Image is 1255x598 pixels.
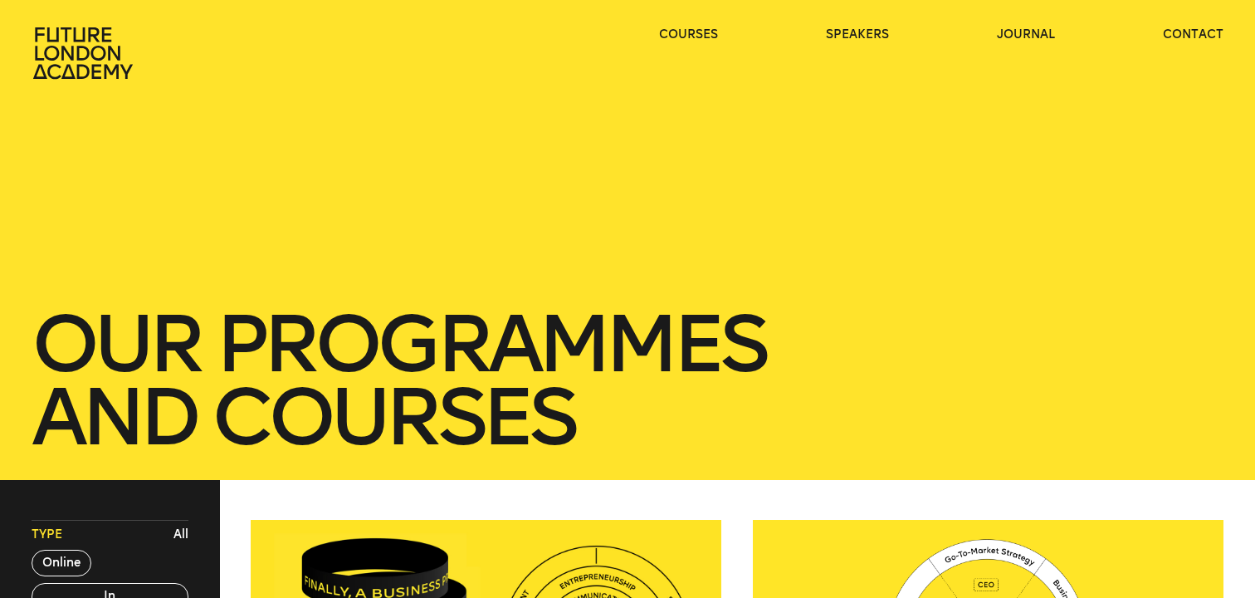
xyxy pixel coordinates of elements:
[826,27,889,43] a: speakers
[659,27,718,43] a: courses
[32,307,1223,453] h1: our Programmes and courses
[32,527,62,543] span: Type
[32,550,91,576] button: Online
[997,27,1055,43] a: journal
[169,522,193,547] button: All
[1163,27,1223,43] a: contact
